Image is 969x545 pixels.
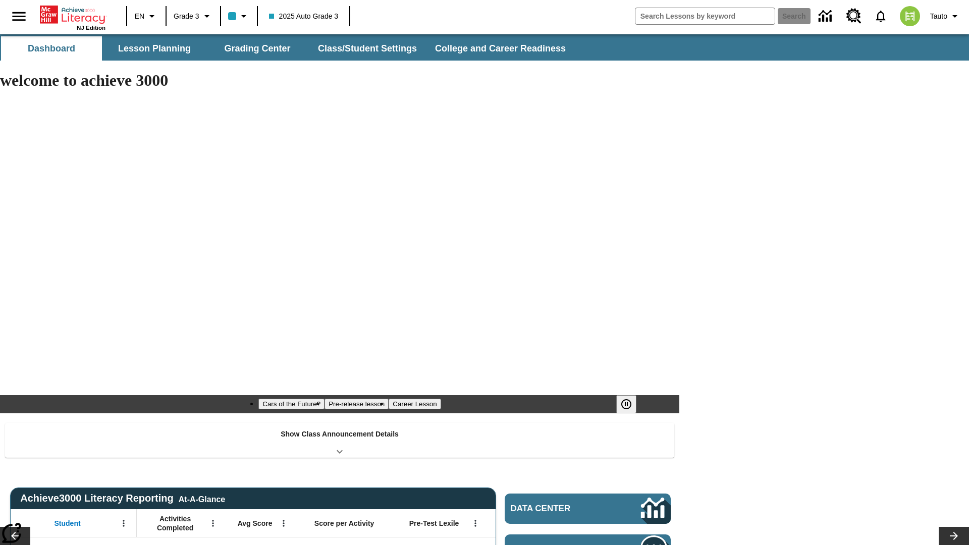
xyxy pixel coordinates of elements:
[325,399,389,409] button: Slide 2 Pre-release lesson
[104,36,205,61] button: Lesson Planning
[894,3,926,29] button: Select a new avatar
[635,8,775,24] input: search field
[616,395,647,413] div: Pause
[1,36,102,61] button: Dashboard
[170,7,217,25] button: Grade: Grade 3, Select a grade
[142,514,208,532] span: Activities Completed
[20,493,225,504] span: Achieve3000 Literacy Reporting
[207,36,308,61] button: Grading Center
[926,7,965,25] button: Profile/Settings
[40,4,105,31] div: Home
[409,519,459,528] span: Pre-Test Lexile
[930,11,947,22] span: Tauto
[205,516,221,531] button: Open Menu
[616,395,636,413] button: Pause
[813,3,840,30] a: Data Center
[389,399,441,409] button: Slide 3 Career Lesson
[505,494,671,524] a: Data Center
[179,493,225,504] div: At-A-Glance
[314,519,374,528] span: Score per Activity
[135,11,144,22] span: EN
[116,516,131,531] button: Open Menu
[281,429,399,440] p: Show Class Announcement Details
[130,7,163,25] button: Language: EN, Select a language
[224,7,254,25] button: Class color is light blue. Change class color
[77,25,105,31] span: NJ Edition
[40,5,105,25] a: Home
[900,6,920,26] img: avatar image
[840,3,868,30] a: Resource Center, Will open in new tab
[174,11,199,22] span: Grade 3
[269,11,339,22] span: 2025 Auto Grade 3
[868,3,894,29] a: Notifications
[939,527,969,545] button: Lesson carousel, Next
[238,519,273,528] span: Avg Score
[511,504,606,514] span: Data Center
[276,516,291,531] button: Open Menu
[310,36,425,61] button: Class/Student Settings
[4,2,34,31] button: Open side menu
[258,399,325,409] button: Slide 1 Cars of the Future?
[5,423,674,458] div: Show Class Announcement Details
[468,516,483,531] button: Open Menu
[427,36,574,61] button: College and Career Readiness
[55,519,81,528] span: Student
